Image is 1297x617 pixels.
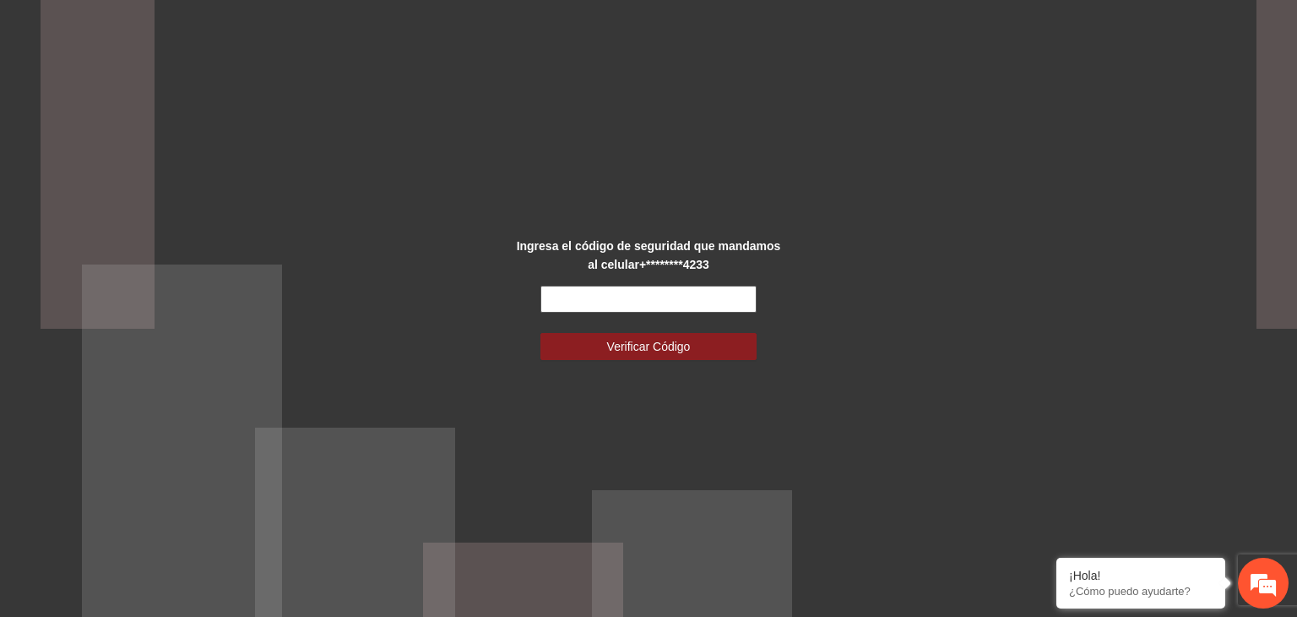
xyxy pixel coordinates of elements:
[1069,569,1213,582] div: ¡Hola!
[540,333,757,360] button: Verificar Código
[8,426,322,485] textarea: Escriba su mensaje y pulse “Intro”
[277,8,317,49] div: Minimizar ventana de chat en vivo
[517,239,781,271] strong: Ingresa el código de seguridad que mandamos al celular +********4233
[88,86,284,108] div: Chatee con nosotros ahora
[98,208,233,379] span: Estamos en línea.
[607,337,691,356] span: Verificar Código
[1069,585,1213,598] p: ¿Cómo puedo ayudarte?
